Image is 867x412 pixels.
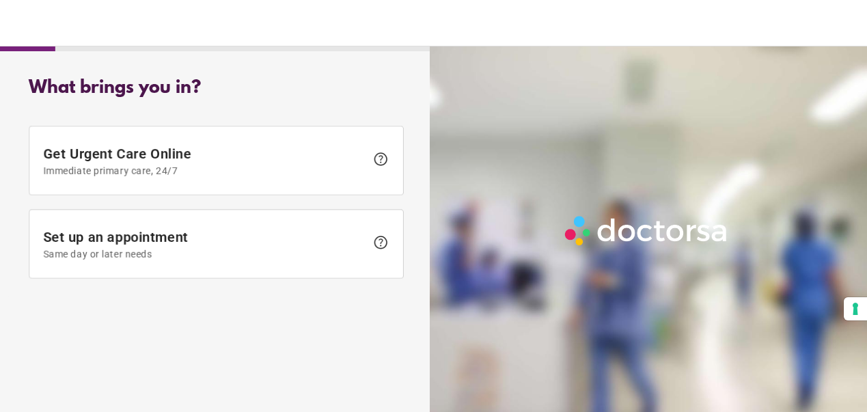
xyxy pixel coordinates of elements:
[373,151,389,167] span: help
[43,249,366,260] span: Same day or later needs
[43,229,366,260] span: Set up an appointment
[560,211,734,250] img: Logo-Doctorsa-trans-White-partial-flat.png
[844,297,867,320] button: Your consent preferences for tracking technologies
[373,234,389,251] span: help
[43,165,366,176] span: Immediate primary care, 24/7
[43,146,366,176] span: Get Urgent Care Online
[29,78,404,98] div: What brings you in?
